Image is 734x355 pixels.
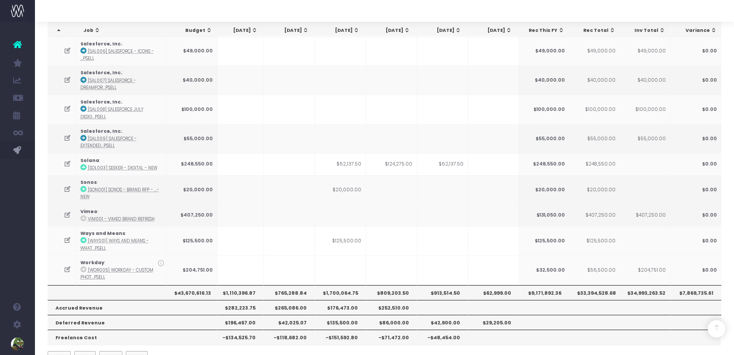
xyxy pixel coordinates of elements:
[80,136,137,148] abbr: [SAL009] Salesforce - Extended July Support - Brand - Upsell
[263,22,313,39] th: Sep 25: activate to sort column ascending
[366,285,417,300] th: $809,203.50
[88,216,155,222] abbr: VIM001 - Vimeo Brand Refresh
[174,27,212,34] div: Budget
[76,22,169,39] th: Job: activate to sort column ascending
[468,315,519,330] th: $29,205.00
[166,95,218,124] td: $100,000.00
[423,27,461,34] div: [DATE]
[48,330,218,345] th: Freelance Cost
[466,22,517,39] th: Jan 26: activate to sort column ascending
[619,124,670,153] td: $55,000.00
[84,27,164,34] div: Job
[474,27,512,34] div: [DATE]
[166,204,218,226] td: $407,250.00
[76,226,166,255] td: :
[322,27,360,34] div: [DATE]
[166,124,218,153] td: $55,000.00
[80,259,104,266] strong: Workday
[315,285,366,300] th: $1,700,064.75
[76,175,166,204] td: :
[76,124,166,153] td: :
[619,65,670,95] td: $40,000.00
[80,107,143,119] abbr: [SAL008] Salesforce July Design Support - Brand - Upsell
[11,338,24,351] img: images/default_profile_image.png
[314,22,364,39] th: Oct 25: activate to sort column ascending
[264,315,315,330] th: $42,025.07
[76,95,166,124] td: :
[76,37,166,66] td: :
[518,175,569,204] td: $20,000.00
[569,285,620,300] th: $33,394,528.68
[518,65,569,95] td: $40,000.00
[670,285,721,300] th: $7,869,735.61
[569,175,620,204] td: $20,000.00
[518,124,569,153] td: $55,000.00
[569,37,620,66] td: $49,000.00
[468,285,519,300] th: $62,999.00
[670,204,721,226] td: $0.00
[619,95,670,124] td: $100,000.00
[166,255,218,285] td: $204,751.00
[315,226,366,255] td: $125,500.00
[166,65,218,95] td: $40,000.00
[48,300,218,315] th: Accrued Revenue
[76,153,166,175] td: :
[670,175,721,204] td: $0.00
[80,267,153,280] abbr: [WOR005] Workday - Custom Photoshoot - Upsell
[619,255,670,285] td: $204,751.00
[671,22,722,39] th: Variance: activate to sort column ascending
[670,37,721,66] td: $0.00
[213,300,264,315] th: $282,223.75
[372,27,410,34] div: [DATE]
[166,175,218,204] td: $20,000.00
[166,22,217,39] th: Budget: activate to sort column ascending
[76,255,166,285] td: :
[569,153,620,175] td: $248,550.00
[264,285,315,300] th: $765,288.84
[518,285,569,300] th: $9,171,892.36
[264,330,315,345] th: -$118,682.00
[366,153,417,175] td: $124,275.00
[569,226,620,255] td: $125,500.00
[366,330,417,345] th: -$71,472.00
[517,22,568,39] th: Feb 26: activate to sort column ascending
[80,41,122,47] strong: Salesforce, Inc.
[315,300,366,315] th: $176,473.00
[213,315,264,330] th: $196,467.00
[270,27,308,34] div: [DATE]
[577,27,615,34] div: Rec Total
[415,22,466,39] th: Dec 25: activate to sort column ascending
[48,22,74,39] th: : activate to sort column descending
[417,315,468,330] th: $42,900.00
[80,230,125,237] strong: Ways and Means
[80,238,149,251] abbr: [WAY001] Ways and Means - WhatNot Assets - Brand - Upsell
[80,208,97,215] strong: Vimeo
[518,153,569,175] td: $248,550.00
[619,285,670,300] th: $34,993,263.52
[213,330,264,345] th: -$134,525.70
[526,27,564,34] div: Rec This FY
[417,153,468,175] td: $62,137.50
[166,37,218,66] td: $49,000.00
[80,69,122,76] strong: Salesforce, Inc.
[569,204,620,226] td: $407,250.00
[620,22,670,39] th: Inv Total: activate to sort column ascending
[619,37,670,66] td: $49,000.00
[679,27,717,34] div: Variance
[166,285,218,300] th: $43,670,616.13
[569,255,620,285] td: $56,500.00
[366,315,417,330] th: $86,000.00
[569,95,620,124] td: $100,000.00
[518,95,569,124] td: $100,000.00
[76,65,166,95] td: :
[670,226,721,255] td: $0.00
[670,124,721,153] td: $0.00
[518,37,569,66] td: $49,000.00
[670,153,721,175] td: $0.00
[315,330,366,345] th: -$151,592.80
[417,330,468,345] th: -$48,454.00
[619,204,670,226] td: $407,250.00
[213,285,264,300] th: $1,110,396.87
[518,255,569,285] td: $32,500.00
[518,204,569,226] td: $131,050.00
